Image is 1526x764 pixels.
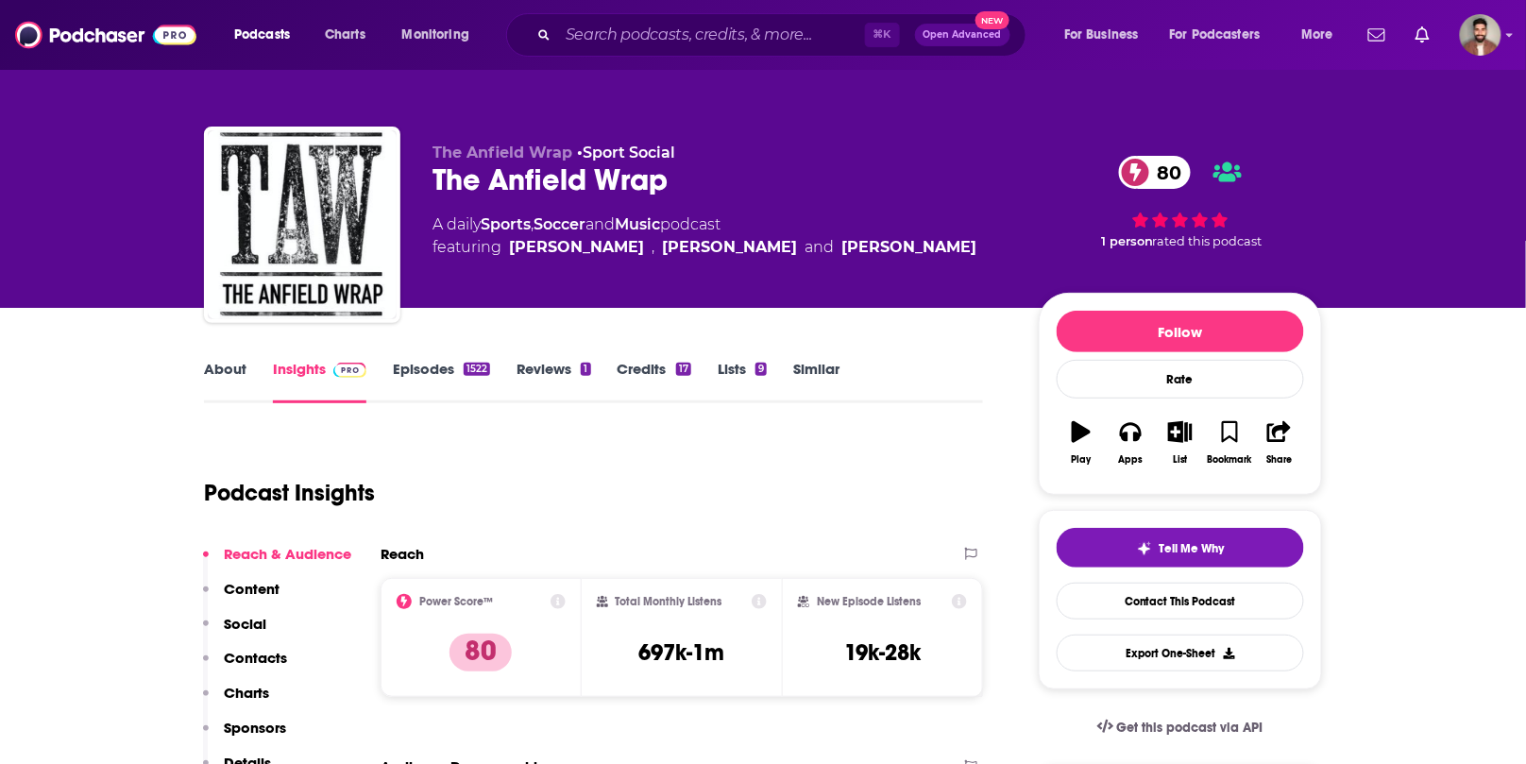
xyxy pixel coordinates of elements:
[975,11,1009,29] span: New
[718,360,767,403] a: Lists9
[616,595,722,608] h2: Total Monthly Listens
[524,13,1044,57] div: Search podcasts, credits, & more...
[15,17,196,53] img: Podchaser - Follow, Share and Rate Podcasts
[577,144,675,161] span: •
[793,360,839,403] a: Similar
[1460,14,1501,56] img: User Profile
[581,363,590,376] div: 1
[844,638,921,667] h3: 19k-28k
[1101,234,1153,248] span: 1 person
[432,144,572,161] span: The Anfield Wrap
[1057,409,1106,477] button: Play
[402,22,469,48] span: Monitoring
[585,215,615,233] span: and
[517,360,590,403] a: Reviews1
[1106,409,1155,477] button: Apps
[234,22,290,48] span: Podcasts
[224,615,266,633] p: Social
[558,20,865,50] input: Search podcasts, credits, & more...
[203,615,266,650] button: Social
[224,649,287,667] p: Contacts
[449,634,512,671] p: 80
[1057,583,1304,620] a: Contact This Podcast
[534,215,585,233] a: Soccer
[313,20,377,50] a: Charts
[419,595,493,608] h2: Power Score™
[1170,22,1261,48] span: For Podcasters
[1072,454,1092,466] div: Play
[509,236,644,259] div: [PERSON_NAME]
[1301,22,1333,48] span: More
[1064,22,1139,48] span: For Business
[652,236,654,259] span: ,
[203,684,269,719] button: Charts
[1057,528,1304,568] button: tell me why sparkleTell Me Why
[203,719,286,754] button: Sponsors
[204,479,375,507] h1: Podcast Insights
[333,363,366,378] img: Podchaser Pro
[817,595,921,608] h2: New Episode Listens
[805,236,834,259] span: and
[638,638,724,667] h3: 697k-1m
[1057,635,1304,671] button: Export One-Sheet
[1051,20,1162,50] button: open menu
[1119,454,1144,466] div: Apps
[1255,409,1304,477] button: Share
[224,684,269,702] p: Charts
[662,236,797,259] div: [PERSON_NAME]
[1039,144,1322,261] div: 80 1 personrated this podcast
[1408,19,1437,51] a: Show notifications dropdown
[1082,705,1279,751] a: Get this podcast via API
[224,580,280,598] p: Content
[273,360,366,403] a: InsightsPodchaser Pro
[464,363,490,376] div: 1522
[224,545,351,563] p: Reach & Audience
[615,215,660,233] a: Music
[221,20,314,50] button: open menu
[1158,20,1288,50] button: open menu
[204,360,246,403] a: About
[841,236,976,259] div: [PERSON_NAME]
[432,213,976,259] div: A daily podcast
[1361,19,1393,51] a: Show notifications dropdown
[1137,541,1152,556] img: tell me why sparkle
[1173,454,1188,466] div: List
[583,144,675,161] a: Sport Social
[381,545,424,563] h2: Reach
[481,215,531,233] a: Sports
[531,215,534,233] span: ,
[1156,409,1205,477] button: List
[1460,14,1501,56] button: Show profile menu
[1057,311,1304,352] button: Follow
[676,363,691,376] div: 17
[1138,156,1191,189] span: 80
[1205,409,1254,477] button: Bookmark
[618,360,691,403] a: Credits17
[203,580,280,615] button: Content
[1266,454,1292,466] div: Share
[393,360,490,403] a: Episodes1522
[203,649,287,684] button: Contacts
[924,30,1002,40] span: Open Advanced
[1208,454,1252,466] div: Bookmark
[915,24,1010,46] button: Open AdvancedNew
[208,130,397,319] img: The Anfield Wrap
[224,719,286,737] p: Sponsors
[1119,156,1191,189] a: 80
[755,363,767,376] div: 9
[1288,20,1357,50] button: open menu
[1057,360,1304,399] div: Rate
[389,20,494,50] button: open menu
[325,22,365,48] span: Charts
[1160,541,1225,556] span: Tell Me Why
[1153,234,1263,248] span: rated this podcast
[865,23,900,47] span: ⌘ K
[432,236,976,259] span: featuring
[203,545,351,580] button: Reach & Audience
[1460,14,1501,56] span: Logged in as calmonaghan
[1117,720,1263,736] span: Get this podcast via API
